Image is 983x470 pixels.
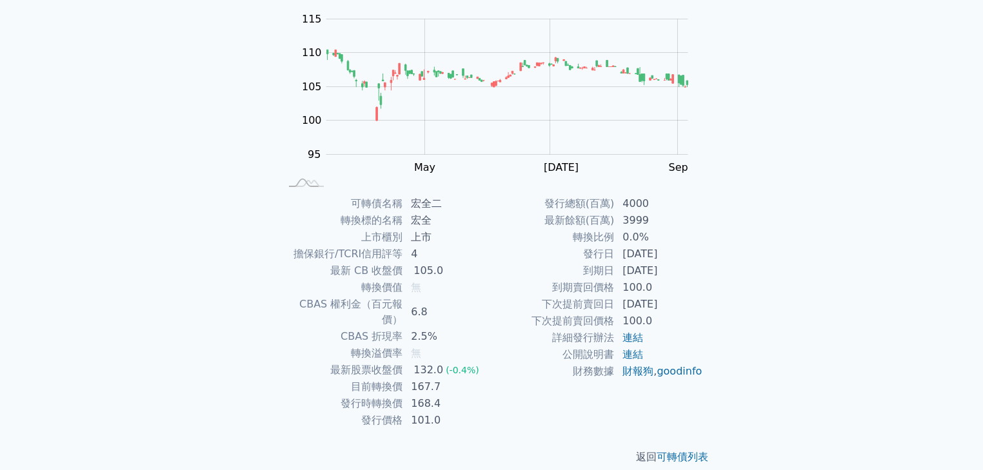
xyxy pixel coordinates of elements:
[918,408,983,470] iframe: Chat Widget
[302,46,322,59] tspan: 110
[491,229,615,246] td: 轉換比例
[411,281,421,293] span: 無
[918,408,983,470] div: 聊天小工具
[280,362,403,378] td: 最新股票收盤價
[280,345,403,362] td: 轉換溢價率
[411,347,421,359] span: 無
[403,412,491,429] td: 101.0
[622,348,643,360] a: 連結
[657,451,708,463] a: 可轉債列表
[615,246,703,262] td: [DATE]
[280,395,403,412] td: 發行時轉換價
[308,148,321,161] tspan: 95
[414,161,435,173] tspan: May
[491,346,615,363] td: 公開說明書
[669,161,688,173] tspan: Sep
[403,195,491,212] td: 宏全二
[491,329,615,346] td: 詳細發行辦法
[411,263,446,279] div: 105.0
[403,212,491,229] td: 宏全
[280,279,403,296] td: 轉換價值
[491,313,615,329] td: 下次提前賣回價格
[295,13,708,173] g: Chart
[491,212,615,229] td: 最新餘額(百萬)
[280,262,403,279] td: 最新 CB 收盤價
[280,328,403,345] td: CBAS 折現率
[403,328,491,345] td: 2.5%
[403,229,491,246] td: 上市
[622,365,653,377] a: 財報狗
[403,395,491,412] td: 168.4
[403,378,491,395] td: 167.7
[280,195,403,212] td: 可轉債名稱
[280,212,403,229] td: 轉換標的名稱
[491,195,615,212] td: 發行總額(百萬)
[326,50,688,121] g: Series
[302,114,322,126] tspan: 100
[615,363,703,380] td: ,
[615,195,703,212] td: 4000
[615,212,703,229] td: 3999
[411,362,446,378] div: 132.0
[280,412,403,429] td: 發行價格
[302,13,322,25] tspan: 115
[491,246,615,262] td: 發行日
[615,262,703,279] td: [DATE]
[622,331,643,344] a: 連結
[302,81,322,93] tspan: 105
[446,365,479,375] span: (-0.4%)
[280,296,403,328] td: CBAS 權利金（百元報價）
[615,313,703,329] td: 100.0
[491,296,615,313] td: 下次提前賣回日
[615,296,703,313] td: [DATE]
[264,449,719,465] p: 返回
[280,246,403,262] td: 擔保銀行/TCRI信用評等
[280,229,403,246] td: 上市櫃別
[615,279,703,296] td: 100.0
[403,246,491,262] td: 4
[491,363,615,380] td: 財務數據
[403,296,491,328] td: 6.8
[657,365,702,377] a: goodinfo
[491,279,615,296] td: 到期賣回價格
[615,229,703,246] td: 0.0%
[491,262,615,279] td: 到期日
[544,161,579,173] tspan: [DATE]
[280,378,403,395] td: 目前轉換價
